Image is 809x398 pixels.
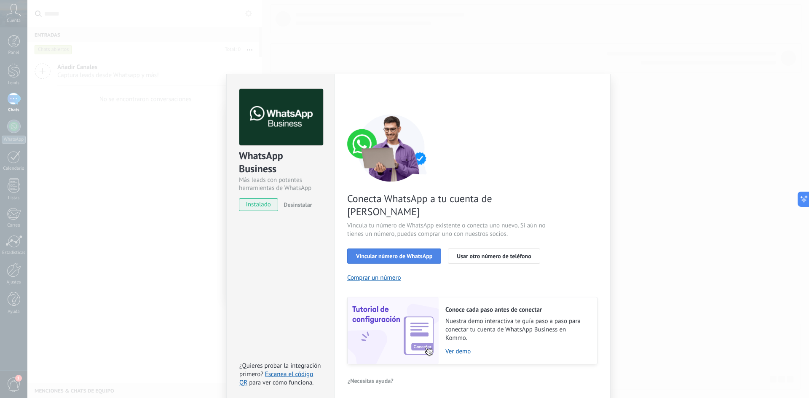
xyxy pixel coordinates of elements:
span: instalado [239,198,278,211]
a: Ver demo [445,347,589,355]
button: ¿Necesitas ayuda? [347,374,394,387]
h2: Conoce cada paso antes de conectar [445,306,589,314]
button: Vincular número de WhatsApp [347,248,441,264]
span: para ver cómo funciona. [249,379,313,387]
button: Comprar un número [347,274,401,282]
span: Vincula tu número de WhatsApp existente o conecta uno nuevo. Si aún no tienes un número, puedes c... [347,222,548,238]
span: ¿Quieres probar la integración primero? [239,362,321,378]
div: Más leads con potentes herramientas de WhatsApp [239,176,322,192]
div: WhatsApp Business [239,149,322,176]
span: Usar otro número de teléfono [457,253,531,259]
span: Nuestra demo interactiva te guía paso a paso para conectar tu cuenta de WhatsApp Business en Kommo. [445,317,589,342]
span: Desinstalar [284,201,312,208]
button: Desinstalar [280,198,312,211]
span: Conecta WhatsApp a tu cuenta de [PERSON_NAME] [347,192,548,218]
img: connect number [347,114,436,182]
span: ¿Necesitas ayuda? [348,378,394,384]
a: Escanea el código QR [239,370,313,387]
span: Vincular número de WhatsApp [356,253,432,259]
button: Usar otro número de teléfono [448,248,540,264]
img: logo_main.png [239,89,323,146]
